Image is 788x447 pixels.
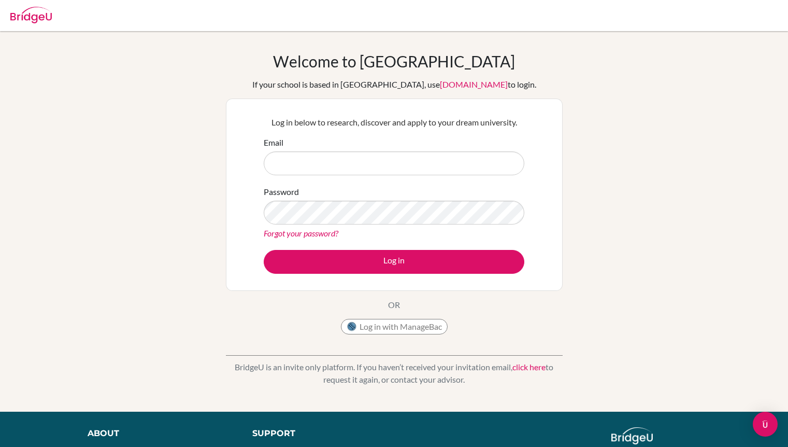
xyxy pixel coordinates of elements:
div: If your school is based in [GEOGRAPHIC_DATA], use to login. [252,78,536,91]
a: [DOMAIN_NAME] [440,79,508,89]
p: Log in below to research, discover and apply to your dream university. [264,116,524,129]
div: About [88,427,229,440]
h1: Welcome to [GEOGRAPHIC_DATA] [273,52,515,71]
div: Open Intercom Messenger [753,412,778,437]
button: Log in with ManageBac [341,319,448,334]
p: BridgeU is an invite only platform. If you haven’t received your invitation email, to request it ... [226,361,563,386]
div: Support [252,427,383,440]
button: Log in [264,250,524,274]
img: logo_white@2x-f4f0deed5e89b7ecb1c2cc34c3e3d731f90f0f143d5ea2071677605dd97b5244.png [611,427,653,444]
img: Bridge-U [10,7,52,23]
a: click here [512,362,546,372]
a: Forgot your password? [264,228,338,238]
label: Password [264,186,299,198]
p: OR [388,299,400,311]
label: Email [264,136,283,149]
